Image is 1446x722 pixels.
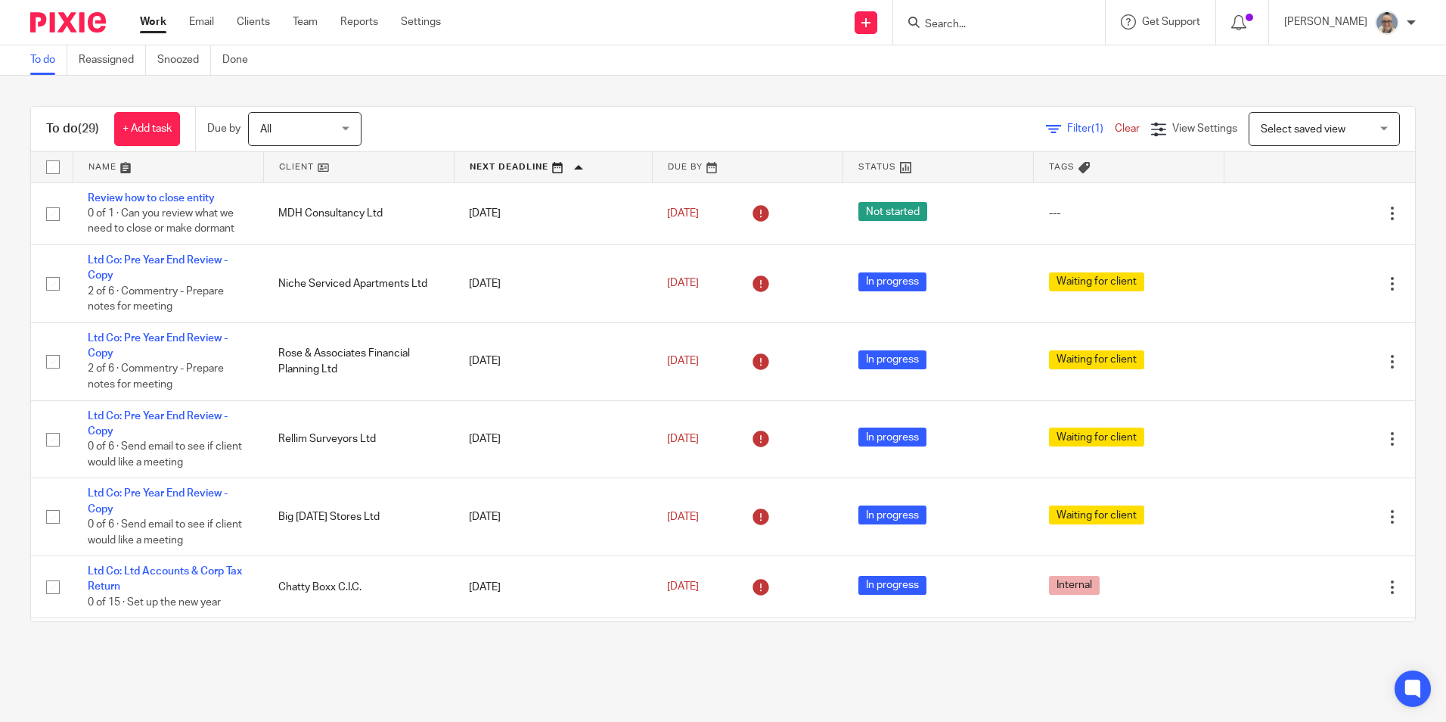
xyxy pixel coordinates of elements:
[88,364,224,391] span: 2 of 6 · Commentry - Prepare notes for meeting
[157,45,211,75] a: Snoozed
[88,411,228,437] a: Ltd Co: Pre Year End Review - Copy
[46,121,99,137] h1: To do
[263,400,454,478] td: Rellim Surveyors Ltd
[88,566,242,592] a: Ltd Co: Ltd Accounts & Corp Tax Return
[237,14,270,30] a: Clients
[667,356,699,366] span: [DATE]
[454,478,652,556] td: [DATE]
[858,576,926,595] span: In progress
[1049,206,1209,221] div: ---
[667,279,699,289] span: [DATE]
[263,618,454,672] td: Rock One Rooms Ltd
[1261,124,1345,135] span: Select saved view
[30,45,67,75] a: To do
[1115,123,1140,134] a: Clear
[454,400,652,478] td: [DATE]
[1049,428,1144,447] span: Waiting for client
[263,244,454,322] td: Niche Serviced Apartments Ltd
[30,12,106,33] img: Pixie
[263,182,454,244] td: MDH Consultancy Ltd
[140,14,166,30] a: Work
[88,193,215,204] a: Review how to close entity
[1284,14,1367,30] p: [PERSON_NAME]
[114,112,180,146] a: + Add task
[263,478,454,556] td: Big [DATE] Stores Ltd
[401,14,441,30] a: Settings
[923,18,1060,32] input: Search
[88,208,234,235] span: 0 of 1 · Can you review what we need to close or make dormant
[189,14,214,30] a: Email
[260,124,272,135] span: All
[1172,123,1237,134] span: View Settings
[1091,123,1103,134] span: (1)
[858,202,927,221] span: Not started
[79,45,146,75] a: Reassigned
[454,322,652,400] td: [DATE]
[222,45,259,75] a: Done
[1142,17,1200,27] span: Get Support
[263,556,454,618] td: Chatty Boxx C.I.C.
[1067,123,1115,134] span: Filter
[207,121,240,136] p: Due by
[858,272,926,291] span: In progress
[88,441,242,468] span: 0 of 6 · Send email to see if client would like a meeting
[858,350,926,369] span: In progress
[858,428,926,447] span: In progress
[1049,576,1100,595] span: Internal
[88,519,242,546] span: 0 of 6 · Send email to see if client would like a meeting
[1049,506,1144,524] span: Waiting for client
[667,512,699,522] span: [DATE]
[1049,163,1075,171] span: Tags
[454,618,652,672] td: [DATE]
[454,182,652,244] td: [DATE]
[88,255,228,281] a: Ltd Co: Pre Year End Review - Copy
[1049,272,1144,291] span: Waiting for client
[88,488,228,514] a: Ltd Co: Pre Year End Review - Copy
[293,14,318,30] a: Team
[88,286,224,313] span: 2 of 6 · Commentry - Prepare notes for meeting
[1049,350,1144,369] span: Waiting for client
[667,434,699,444] span: [DATE]
[454,556,652,618] td: [DATE]
[88,597,221,608] span: 0 of 15 · Set up the new year
[667,582,699,593] span: [DATE]
[340,14,378,30] a: Reports
[667,208,699,219] span: [DATE]
[78,123,99,135] span: (29)
[88,333,228,359] a: Ltd Co: Pre Year End Review - Copy
[1375,11,1399,35] img: Website%20Headshot.png
[263,322,454,400] td: Rose & Associates Financial Planning Ltd
[858,506,926,524] span: In progress
[454,244,652,322] td: [DATE]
